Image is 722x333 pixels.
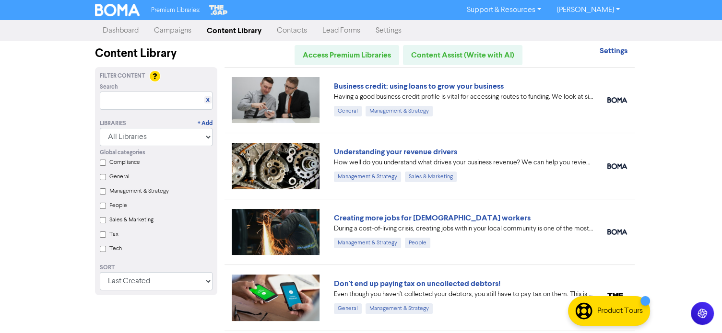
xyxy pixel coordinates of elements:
[366,106,433,116] div: Management & Strategy
[109,172,130,181] label: General
[403,45,522,65] a: Content Assist (Write with AI)
[95,45,217,62] div: Content Library
[599,47,627,55] a: Settings
[334,213,531,223] a: Creating more jobs for [DEMOGRAPHIC_DATA] workers
[109,244,122,253] label: Tech
[334,81,504,91] a: Business credit: using loans to grow your business
[334,147,457,157] a: Understanding your revenue drivers
[459,2,549,18] a: Support & Resources
[295,45,399,65] a: Access Premium Libraries
[146,21,199,40] a: Campaigns
[334,289,593,299] div: Even though you haven’t collected your debtors, you still have to pay tax on them. This is becaus...
[199,21,269,40] a: Content Library
[334,303,362,314] div: General
[334,106,362,116] div: General
[368,21,409,40] a: Settings
[95,21,146,40] a: Dashboard
[100,119,126,128] div: Libraries
[100,149,213,157] div: Global categories
[549,2,627,18] a: [PERSON_NAME]
[269,21,315,40] a: Contacts
[334,172,401,182] div: Management & Strategy
[315,21,368,40] a: Lead Forms
[334,238,401,248] div: Management & Strategy
[405,238,430,248] div: People
[109,187,169,195] label: Management & Strategy
[109,230,118,239] label: Tax
[602,230,722,333] iframe: Chat Widget
[100,72,213,80] div: Filter Content
[109,201,127,210] label: People
[109,158,140,167] label: Compliance
[95,4,140,16] img: BOMA Logo
[405,172,457,182] div: Sales & Marketing
[334,224,593,234] div: During a cost-of-living crisis, creating jobs within your local community is one of the most impo...
[109,216,154,224] label: Sales & Marketing
[334,279,500,288] a: Don't end up paying tax on uncollected debtors!
[208,4,229,16] img: The Gap
[151,7,200,13] span: Premium Libraries:
[198,119,213,128] a: + Add
[599,46,627,56] strong: Settings
[100,264,213,272] div: Sort
[334,92,593,102] div: Having a good business credit profile is vital for accessing routes to funding. We look at six di...
[366,303,433,314] div: Management & Strategy
[607,163,627,169] img: boma_accounting
[607,97,627,103] img: boma
[334,158,593,168] div: How well do you understand what drives your business revenue? We can help you review your numbers...
[206,97,210,104] a: X
[100,83,118,92] span: Search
